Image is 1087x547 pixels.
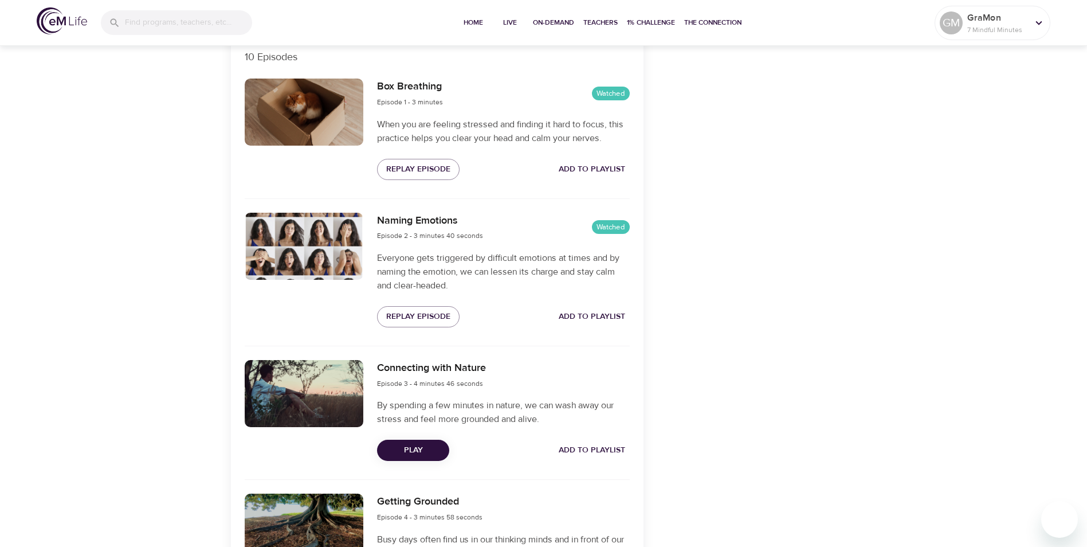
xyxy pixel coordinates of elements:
[377,97,443,107] span: Episode 1 - 3 minutes
[583,17,618,29] span: Teachers
[592,222,630,233] span: Watched
[559,443,625,458] span: Add to Playlist
[377,379,483,388] span: Episode 3 - 4 minutes 46 seconds
[554,306,630,327] button: Add to Playlist
[377,213,483,229] h6: Naming Emotions
[386,443,440,458] span: Play
[627,17,675,29] span: 1% Challenge
[559,310,625,324] span: Add to Playlist
[940,11,963,34] div: GM
[684,17,741,29] span: The Connection
[554,159,630,180] button: Add to Playlist
[592,88,630,99] span: Watched
[377,440,449,461] button: Play
[377,398,629,426] p: By spending a few minutes in nature, we can wash away our stress and feel more grounded and alive.
[377,159,460,180] button: Replay Episode
[377,494,482,510] h6: Getting Grounded
[377,513,482,522] span: Episode 4 - 3 minutes 58 seconds
[496,17,524,29] span: Live
[377,251,629,292] p: Everyone gets triggered by difficult emotions at times and by naming the emotion, we can lessen i...
[554,440,630,461] button: Add to Playlist
[37,7,87,34] img: logo
[125,10,252,35] input: Find programs, teachers, etc...
[460,17,487,29] span: Home
[1041,501,1078,538] iframe: Button to launch messaging window
[559,162,625,177] span: Add to Playlist
[386,310,450,324] span: Replay Episode
[245,49,630,65] p: 10 Episodes
[386,162,450,177] span: Replay Episode
[967,25,1028,35] p: 7 Mindful Minutes
[377,231,483,240] span: Episode 2 - 3 minutes 40 seconds
[377,79,443,95] h6: Box Breathing
[377,118,629,145] p: When you are feeling stressed and finding it hard to focus, this practice helps you clear your he...
[533,17,574,29] span: On-Demand
[967,11,1028,25] p: GraMon
[377,360,486,377] h6: Connecting with Nature
[377,306,460,327] button: Replay Episode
